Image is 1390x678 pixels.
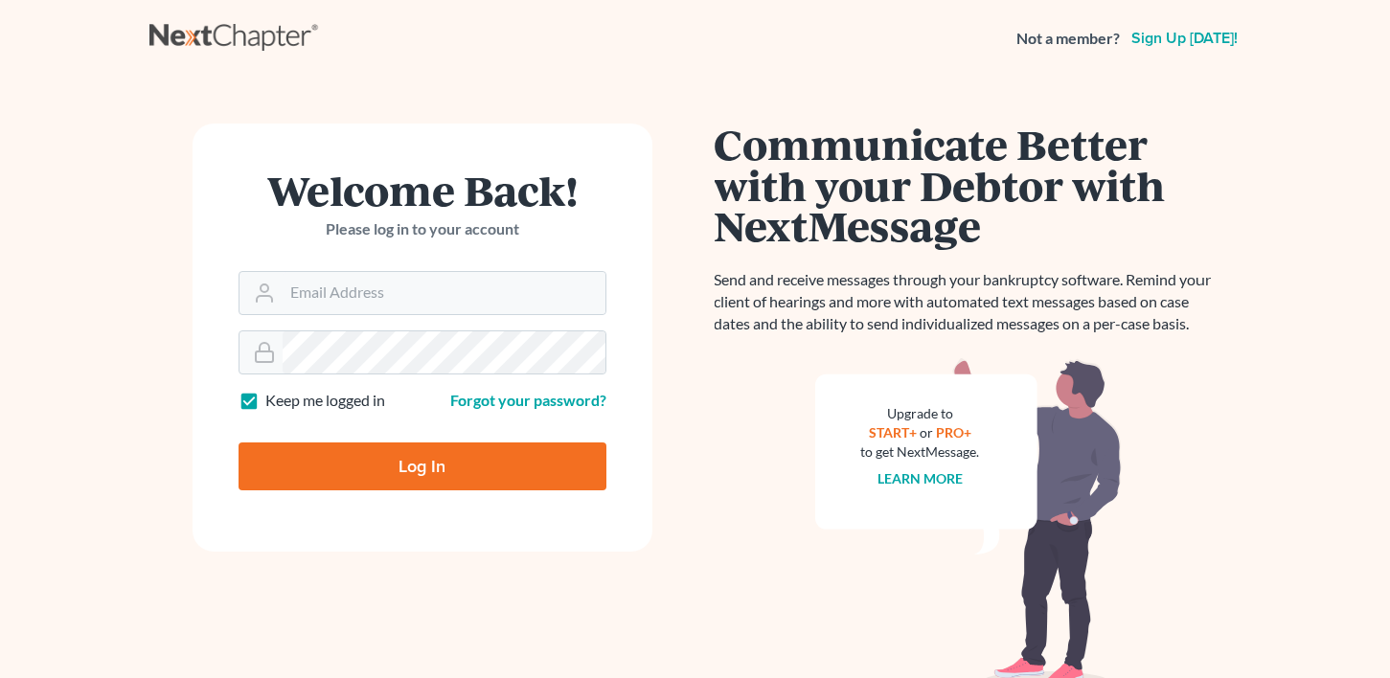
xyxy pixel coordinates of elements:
[239,442,606,490] input: Log In
[239,218,606,240] p: Please log in to your account
[861,404,980,423] div: Upgrade to
[1128,31,1242,46] a: Sign up [DATE]!
[936,424,971,441] a: PRO+
[869,424,917,441] a: START+
[265,390,385,412] label: Keep me logged in
[861,442,980,462] div: to get NextMessage.
[283,272,605,314] input: Email Address
[1016,28,1120,50] strong: Not a member?
[715,269,1222,335] p: Send and receive messages through your bankruptcy software. Remind your client of hearings and mo...
[239,169,606,211] h1: Welcome Back!
[450,391,606,409] a: Forgot your password?
[877,470,963,486] a: Learn more
[715,124,1222,246] h1: Communicate Better with your Debtor with NextMessage
[920,424,933,441] span: or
